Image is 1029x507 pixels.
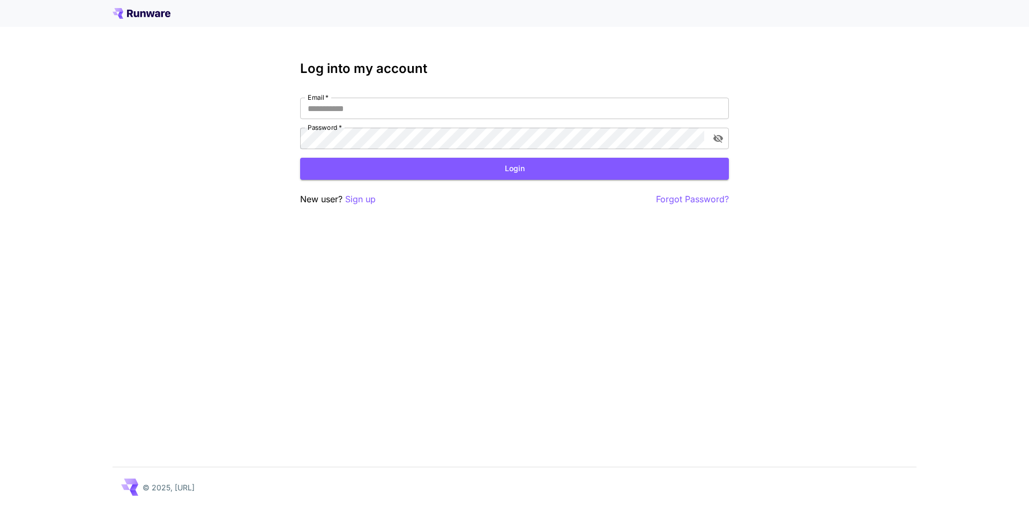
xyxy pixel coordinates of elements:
[143,482,195,493] p: © 2025, [URL]
[300,158,729,180] button: Login
[345,193,376,206] button: Sign up
[300,193,376,206] p: New user?
[308,123,342,132] label: Password
[709,129,728,148] button: toggle password visibility
[308,93,329,102] label: Email
[300,61,729,76] h3: Log into my account
[656,193,729,206] button: Forgot Password?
